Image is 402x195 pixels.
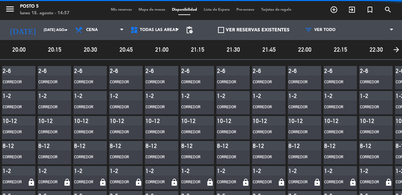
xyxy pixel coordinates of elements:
[360,142,377,149] div: 8-12
[74,104,97,111] div: CORREDOR
[217,79,240,86] div: CORREDOR
[110,67,127,74] div: 2-6
[146,104,169,111] div: CORREDOR
[26,178,35,186] i: lock
[3,117,19,124] div: 10-12
[38,79,62,86] div: CORREDOR
[253,142,269,149] div: 8-12
[288,167,305,174] div: 1-2
[324,167,341,174] div: 1-2
[391,42,402,57] i: arrow_forward
[253,67,269,74] div: 2-6
[324,179,347,186] div: CORREDOR
[360,104,383,111] div: CORREDOR
[146,179,169,186] div: CORREDOR
[288,154,312,161] div: CORREDOR
[253,92,269,99] div: 1-2
[73,45,107,54] span: 20:30
[324,104,348,111] div: CORREDOR
[181,45,214,54] span: 21:15
[38,179,61,186] div: CORREDOR
[145,45,179,54] span: 21:00
[169,8,200,12] span: Disponibilidad
[217,154,240,161] div: CORREDOR
[109,45,143,54] span: 20:45
[185,26,193,34] span: pending_actions
[74,117,91,124] div: 10-12
[384,6,392,14] i: search
[61,178,71,186] i: lock
[181,67,198,74] div: 2-6
[288,117,305,124] div: 10-12
[217,167,234,174] div: 1-2
[324,117,341,124] div: 10-12
[74,167,91,174] div: 1-2
[110,179,133,186] div: CORREDOR
[366,6,374,14] i: turned_in_not
[74,142,91,149] div: 8-12
[181,179,204,186] div: CORREDOR
[288,67,305,74] div: 2-6
[181,129,205,136] div: CORREDOR
[133,178,143,186] i: lock
[3,129,26,136] div: CORREDOR
[253,129,276,136] div: CORREDOR
[5,4,15,16] button: menu
[347,178,357,186] i: lock
[5,23,40,37] i: [DATE]
[38,154,62,161] div: CORREDOR
[146,154,169,161] div: CORREDOR
[314,28,336,32] span: VER TODO
[217,179,240,186] div: CORREDOR
[3,104,26,111] div: CORREDOR
[360,117,377,124] div: 10-12
[146,92,162,99] div: 1-2
[324,154,348,161] div: CORREDOR
[110,92,127,99] div: 1-2
[324,142,341,149] div: 8-12
[146,129,169,136] div: CORREDOR
[204,178,214,186] i: lock
[324,45,357,54] span: 22:15
[252,45,286,54] span: 21:45
[330,6,338,14] i: add_circle_outline
[74,154,97,161] div: CORREDOR
[38,142,55,149] div: 8-12
[217,129,240,136] div: CORREDOR
[288,104,312,111] div: CORREDOR
[62,26,70,34] i: arrow_drop_down
[253,117,269,124] div: 10-12
[253,79,276,86] div: CORREDOR
[38,92,55,99] div: 1-2
[217,104,240,111] div: CORREDOR
[217,117,234,124] div: 10-12
[110,167,127,174] div: 1-2
[360,79,383,86] div: CORREDOR
[38,117,55,124] div: 10-12
[217,92,234,99] div: 1-2
[110,104,133,111] div: CORREDOR
[233,8,258,12] span: Pre-acceso
[181,117,198,124] div: 10-12
[38,167,55,174] div: 1-2
[181,104,205,111] div: CORREDOR
[258,8,295,12] span: Tarjetas de regalo
[110,117,127,124] div: 10-12
[110,129,133,136] div: CORREDOR
[253,154,276,161] div: CORREDOR
[3,79,26,86] div: CORREDOR
[181,142,198,149] div: 8-12
[276,178,285,186] i: lock
[181,79,205,86] div: CORREDOR
[38,67,55,74] div: 2-6
[74,79,97,86] div: CORREDOR
[324,129,348,136] div: CORREDOR
[20,3,69,10] div: Posto 5
[288,92,305,99] div: 1-2
[217,67,234,74] div: 2-6
[218,26,289,34] label: VER RESERVAS EXISTENTES
[383,178,393,186] i: lock
[359,45,393,54] span: 22:30
[146,67,162,74] div: 2-6
[288,79,312,86] div: CORREDOR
